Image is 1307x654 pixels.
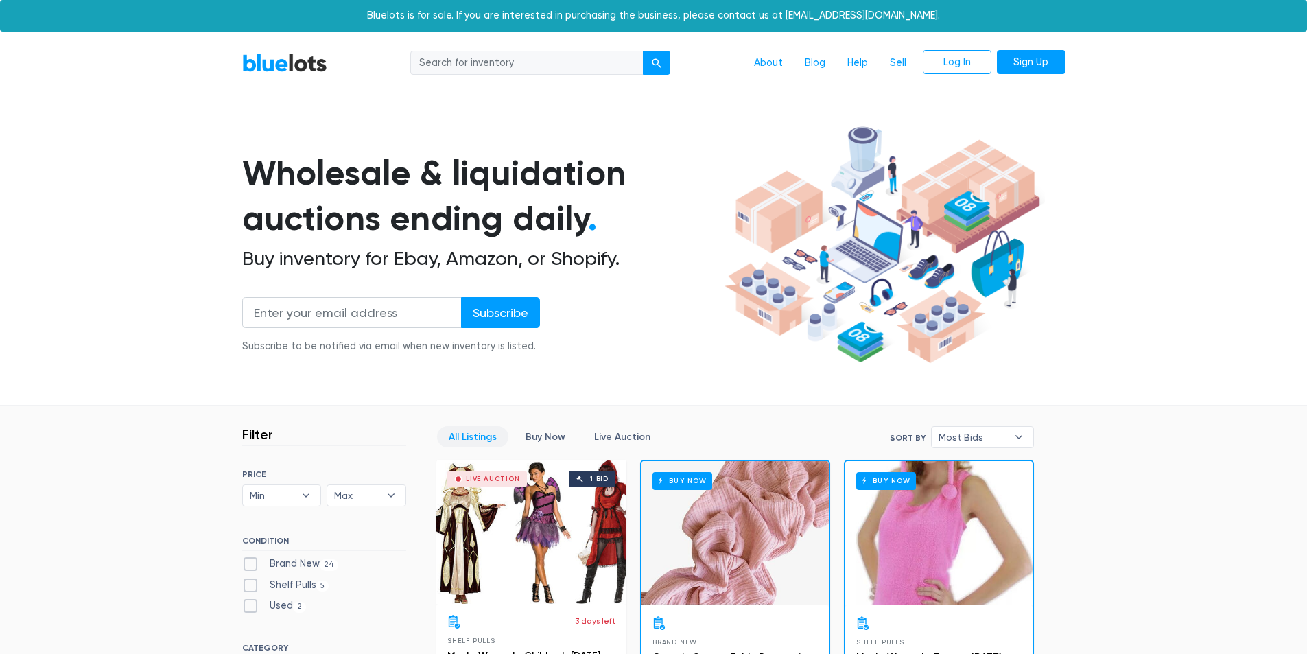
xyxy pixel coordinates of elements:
[242,557,339,572] label: Brand New
[743,50,794,76] a: About
[242,53,327,73] a: BlueLots
[923,50,991,75] a: Log In
[437,426,508,447] a: All Listings
[641,461,829,605] a: Buy Now
[242,339,540,354] div: Subscribe to be notified via email when new inventory is listed.
[845,461,1033,605] a: Buy Now
[466,476,520,482] div: Live Auction
[461,297,540,328] input: Subscribe
[879,50,917,76] a: Sell
[242,426,273,443] h3: Filter
[242,469,406,479] h6: PRICE
[836,50,879,76] a: Help
[575,615,615,627] p: 3 days left
[334,485,379,506] span: Max
[293,602,307,613] span: 2
[856,472,916,489] h6: Buy Now
[720,120,1045,370] img: hero-ee84e7d0318cb26816c560f6b4441b76977f77a177738b4e94f68c95b2b83dbb.png
[242,247,720,270] h2: Buy inventory for Ebay, Amazon, or Shopify.
[436,460,626,604] a: Live Auction 1 bid
[582,426,662,447] a: Live Auction
[320,559,339,570] span: 24
[242,150,720,242] h1: Wholesale & liquidation auctions ending daily
[588,198,597,239] span: .
[316,581,329,592] span: 5
[242,536,406,551] h6: CONDITION
[1004,427,1033,447] b: ▾
[514,426,577,447] a: Buy Now
[890,432,926,444] label: Sort By
[377,485,405,506] b: ▾
[410,51,644,75] input: Search for inventory
[652,638,697,646] span: Brand New
[250,485,295,506] span: Min
[856,638,904,646] span: Shelf Pulls
[997,50,1065,75] a: Sign Up
[242,578,329,593] label: Shelf Pulls
[652,472,712,489] h6: Buy Now
[242,598,307,614] label: Used
[590,476,609,482] div: 1 bid
[447,637,495,644] span: Shelf Pulls
[939,427,1007,447] span: Most Bids
[242,297,462,328] input: Enter your email address
[794,50,836,76] a: Blog
[292,485,320,506] b: ▾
